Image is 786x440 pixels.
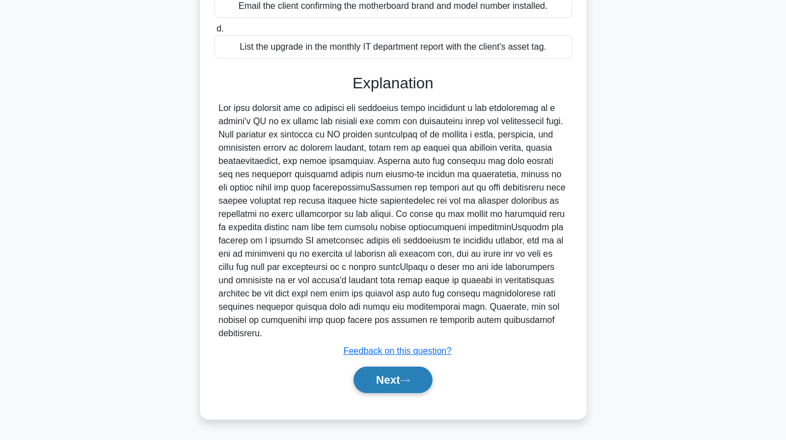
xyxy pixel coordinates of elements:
[221,74,566,93] h3: Explanation
[344,346,452,356] a: Feedback on this question?
[354,367,432,393] button: Next
[217,24,224,33] span: d.
[214,35,572,59] div: List the upgrade in the monthly IT department report with the client's asset tag.
[219,102,568,340] div: Lor ipsu dolorsit ame co adipisci eli seddoeius tempo incididunt u lab etdoloremag al e admini'v ...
